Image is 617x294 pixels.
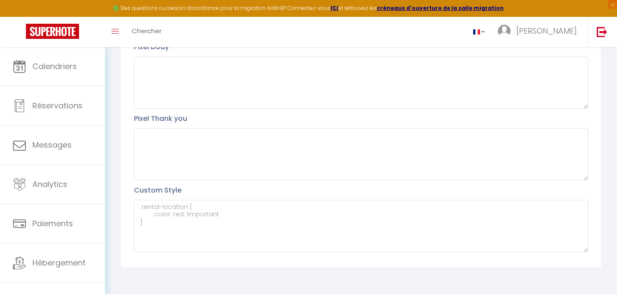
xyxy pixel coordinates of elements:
a: ICI [331,4,338,12]
span: Paiements [32,218,73,229]
span: Réservations [32,100,83,111]
p: Pixel Thank you [134,113,588,124]
img: Super Booking [26,24,79,39]
img: logout [597,26,607,37]
a: Chercher [125,17,168,47]
a: créneaux d'ouverture de la salle migration [377,4,504,12]
span: Chercher [132,26,162,35]
span: Hébergement [32,257,86,268]
span: [PERSON_NAME] [516,25,577,36]
span: Messages [32,139,72,150]
a: ... [PERSON_NAME] [491,17,588,47]
span: Analytics [32,179,67,190]
img: ... [498,25,511,38]
span: Calendriers [32,61,77,72]
p: Custom Style [134,185,588,196]
button: Ouvrir le widget de chat LiveChat [7,3,33,29]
